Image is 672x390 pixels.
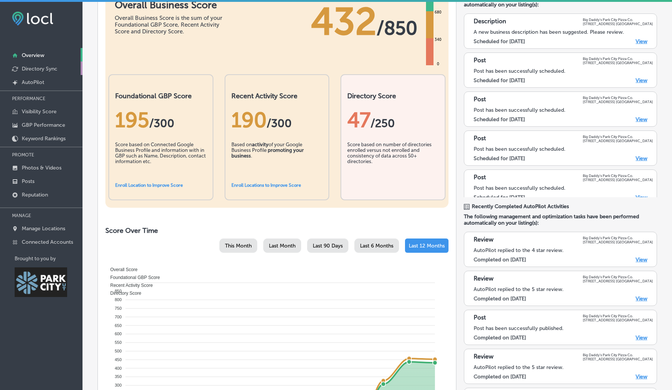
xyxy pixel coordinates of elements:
[474,286,653,292] div: AutoPilot replied to the 5 star review.
[583,318,653,322] p: [STREET_ADDRESS] [GEOGRAPHIC_DATA]
[22,108,57,115] p: Visibility Score
[636,256,647,263] a: View
[115,349,121,353] tspan: 500
[474,29,653,35] div: A new business description has been suggested. Please review.
[474,107,653,113] div: Post has been successfully scheduled.
[474,295,526,302] label: Completed on [DATE]
[22,66,57,72] p: Directory Sync
[435,61,441,67] div: 0
[474,185,653,191] div: Post has been successfully scheduled.
[269,243,295,249] span: Last Month
[474,77,525,84] label: Scheduled for [DATE]
[583,57,653,61] p: Big Daddy's Park City Pizza Co.
[464,213,657,226] span: The following management and optimization tasks have been performed automatically on your listing...
[474,353,493,361] p: Review
[347,142,439,179] div: Score based on number of directories enrolled versus not enrolled and consistency of data across ...
[115,297,121,302] tspan: 800
[105,283,153,288] span: Recent Activity Score
[115,183,183,188] a: Enroll Location to Improve Score
[474,116,525,123] label: Scheduled for [DATE]
[433,9,443,15] div: 680
[583,178,653,182] p: [STREET_ADDRESS] [GEOGRAPHIC_DATA]
[474,373,526,380] label: Completed on [DATE]
[313,243,343,249] span: Last 90 Days
[636,116,647,123] a: View
[583,314,653,318] p: Big Daddy's Park City Pizza Co.
[583,174,653,178] p: Big Daddy's Park City Pizza Co.
[115,374,121,379] tspan: 350
[115,340,121,345] tspan: 550
[149,117,174,130] span: / 300
[231,183,301,188] a: Enroll Locations to Improve Score
[474,256,526,263] label: Completed on [DATE]
[636,77,647,84] a: View
[225,243,252,249] span: This Month
[433,37,443,43] div: 340
[105,291,141,296] span: Directory Score
[474,334,526,341] label: Completed on [DATE]
[474,146,653,152] div: Post has been successfully scheduled.
[22,52,44,58] p: Overview
[115,315,121,319] tspan: 700
[583,139,653,143] p: [STREET_ADDRESS] [GEOGRAPHIC_DATA]
[376,17,417,39] span: / 850
[636,194,647,201] a: View
[636,334,647,341] a: View
[115,92,207,100] h2: Foundational GBP Score
[583,357,653,361] p: [STREET_ADDRESS] [GEOGRAPHIC_DATA]
[115,323,121,328] tspan: 650
[15,256,82,261] p: Brought to you by
[115,142,207,179] div: Score based on Connected Google Business Profile and information with in GBP such as Name, Descri...
[115,306,121,310] tspan: 750
[370,117,395,130] span: /250
[474,314,486,322] p: Post
[583,22,653,26] p: [STREET_ADDRESS] [GEOGRAPHIC_DATA]
[474,194,525,201] label: Scheduled for [DATE]
[115,366,121,370] tspan: 400
[105,275,160,280] span: Foundational GBP Score
[474,364,653,370] div: AutoPilot replied to the 5 star review.
[583,96,653,100] p: Big Daddy's Park City Pizza Co.
[474,155,525,162] label: Scheduled for [DATE]
[267,117,292,130] span: /300
[636,155,647,162] a: View
[583,18,653,22] p: Big Daddy's Park City Pizza Co.
[474,96,486,104] p: Post
[231,92,323,100] h2: Recent Activity Score
[22,122,65,128] p: GBP Performance
[231,147,304,159] b: promoting your business
[474,68,653,74] div: Post has been successfully scheduled.
[115,383,121,387] tspan: 300
[583,61,653,65] p: [STREET_ADDRESS] [GEOGRAPHIC_DATA]
[636,295,647,302] a: View
[252,142,268,147] b: activity
[636,38,647,45] a: View
[474,18,506,26] p: Description
[583,353,653,357] p: Big Daddy's Park City Pizza Co.
[231,142,323,179] div: Based on of your Google Business Profile .
[347,92,439,100] h2: Directory Score
[15,267,67,297] img: Park City
[231,108,323,132] div: 190
[22,135,66,142] p: Keyword Rankings
[347,108,439,132] div: 47
[474,57,486,65] p: Post
[474,325,653,331] div: Post has been successfully published.
[115,289,121,293] tspan: 850
[105,226,448,235] h2: Score Over Time
[22,225,65,232] p: Manage Locations
[360,243,393,249] span: Last 6 Months
[474,38,525,45] label: Scheduled for [DATE]
[474,275,493,283] p: Review
[22,239,73,245] p: Connected Accounts
[115,357,121,362] tspan: 450
[22,79,44,85] p: AutoPilot
[105,267,138,272] span: Overall Score
[12,12,53,25] img: fda3e92497d09a02dc62c9cd864e3231.png
[409,243,445,249] span: Last 12 Months
[583,236,653,240] p: Big Daddy's Park City Pizza Co.
[474,236,493,244] p: Review
[22,165,61,171] p: Photos & Videos
[474,174,486,182] p: Post
[583,135,653,139] p: Big Daddy's Park City Pizza Co.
